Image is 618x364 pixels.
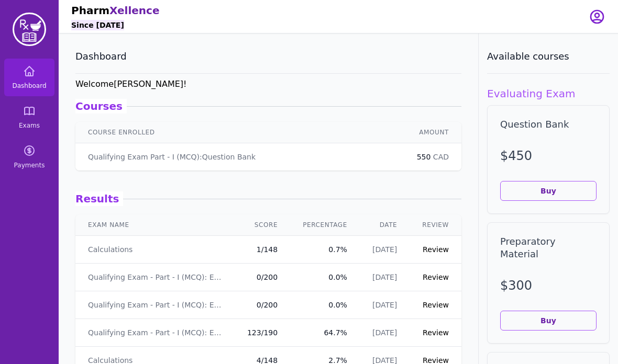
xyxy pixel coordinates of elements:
a: Review [423,301,449,309]
span: Results [75,191,123,206]
a: Calculations [88,244,133,255]
a: Dashboard [4,59,54,96]
a: Qualifying Exam - Part - I (MCQ): Exam - 1 [88,327,222,338]
span: Payments [14,161,45,169]
span: Pharm [71,4,109,17]
a: Exams [4,98,54,136]
h2: Question Bank [500,118,597,131]
a: Review [423,328,449,337]
th: Score [235,214,290,236]
h3: Available courses [487,50,610,63]
img: PharmXellence Logo [13,13,46,46]
a: Review [423,273,449,281]
th: Amount [404,122,461,143]
a: Qualifying Exam - Part - I (MCQ): Exam - 3 [88,272,222,282]
span: Xellence [109,4,159,17]
td: CAD [404,143,461,171]
span: Exams [19,121,40,130]
span: 550 [417,153,433,161]
a: Qualifying Exam - Part - I (MCQ): Exam - 6 [88,300,222,310]
p: Qualifying Exam Part - I (MCQ) : Question Bank [88,152,256,162]
span: $ 300 [500,278,532,293]
th: Review [410,214,461,236]
button: Buy [500,181,597,201]
th: Course Enrolled [75,122,404,143]
h6: Welcome [PERSON_NAME] ! [75,78,461,90]
button: Buy [500,311,597,331]
a: Payments [4,138,54,176]
h6: Since [DATE] [71,20,124,30]
h3: Dashboard [75,50,461,63]
span: Courses [75,99,127,113]
span: Dashboard [12,82,46,90]
a: Review [423,245,449,254]
th: Percentage [290,214,360,236]
span: $ 450 [500,149,532,163]
a: Qualifying Exam Part - I (MCQ):Question Bank [88,152,256,162]
th: Exam Name [75,214,235,236]
h1: Evaluating Exam [487,86,610,101]
th: Date [360,214,410,236]
h2: Preparatory Material [500,235,597,260]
